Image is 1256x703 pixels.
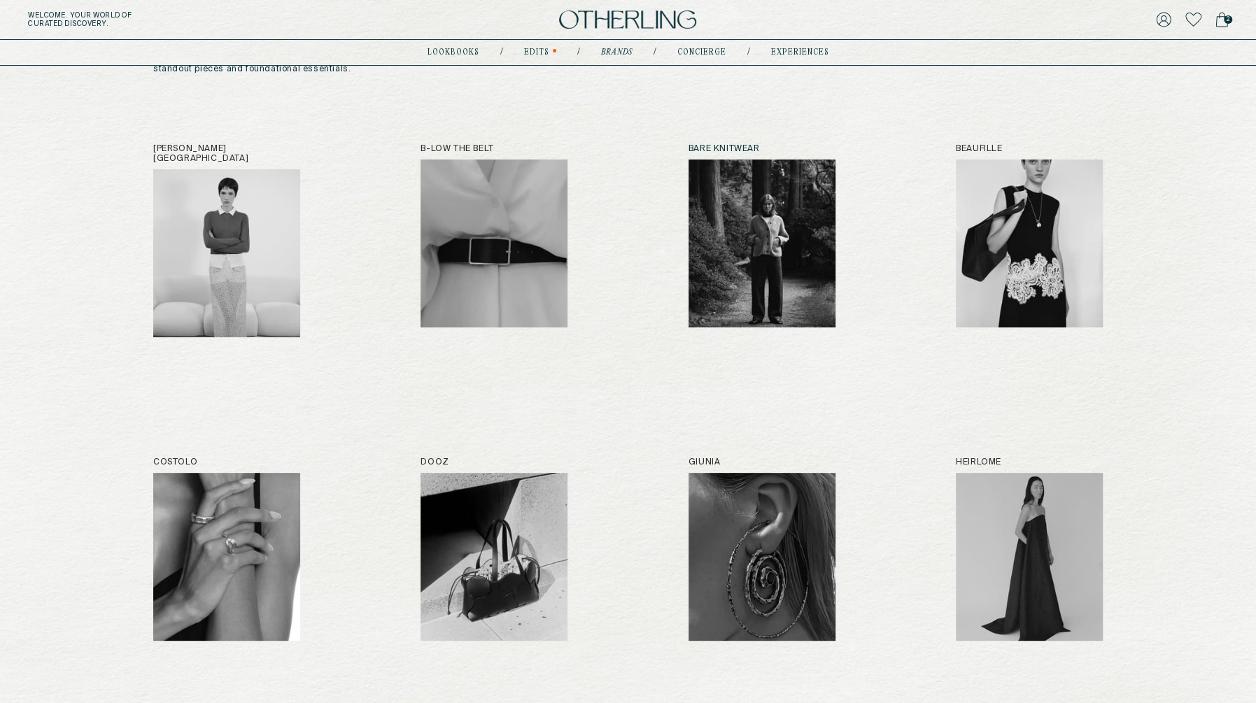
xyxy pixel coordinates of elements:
[153,169,300,337] img: Alfie Paris
[428,49,479,56] a: lookbooks
[421,144,567,337] a: B-low the Belt
[956,473,1103,641] img: Heirlome
[601,49,633,56] a: Brands
[689,457,835,467] h2: Giunia
[559,10,696,29] img: logo
[1224,15,1232,24] span: 2
[153,144,300,164] h2: [PERSON_NAME][GEOGRAPHIC_DATA]
[654,47,656,58] div: /
[577,47,580,58] div: /
[689,144,835,337] a: Bare Knitwear
[689,473,835,641] img: Giunia
[153,473,300,641] img: Costolo
[421,159,567,327] img: B-low the Belt
[153,457,300,641] a: Costolo
[956,144,1103,154] h2: Beaufille
[956,159,1103,327] img: Beaufille
[500,47,503,58] div: /
[153,144,300,337] a: [PERSON_NAME][GEOGRAPHIC_DATA]
[153,457,300,467] h2: Costolo
[771,49,829,56] a: experiences
[689,144,835,154] h2: Bare Knitwear
[421,473,567,641] img: Dooz
[747,47,750,58] div: /
[1215,10,1228,29] a: 2
[956,457,1103,641] a: Heirlome
[421,144,567,154] h2: B-low the Belt
[421,457,567,641] a: Dooz
[28,11,388,28] h5: Welcome . Your world of curated discovery.
[421,457,567,467] h2: Dooz
[956,144,1103,337] a: Beaufille
[689,457,835,641] a: Giunia
[956,457,1103,467] h2: Heirlome
[689,159,835,327] img: Bare Knitwear
[524,49,549,56] a: Edits
[677,49,726,56] a: concierge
